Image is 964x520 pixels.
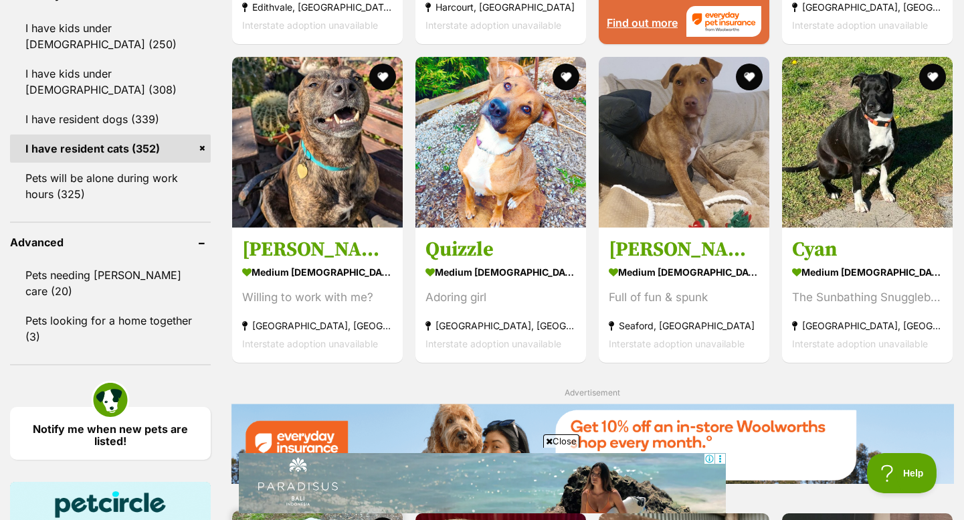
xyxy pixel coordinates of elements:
h3: Quizzle [425,238,576,263]
a: I have kids under [DEMOGRAPHIC_DATA] (250) [10,14,211,58]
a: Pets looking for a home together (3) [10,307,211,351]
span: Interstate adoption unavailable [242,339,378,350]
img: Selena - Staffordshire Bull Terrier Dog [599,57,769,228]
strong: [GEOGRAPHIC_DATA], [GEOGRAPHIC_DATA] [792,317,943,335]
a: I have resident dogs (339) [10,105,211,133]
span: Close [543,434,579,448]
span: Interstate adoption unavailable [792,339,928,350]
div: The Sunbathing Snugglebug [792,289,943,307]
a: I have resident cats (352) [10,135,211,163]
a: Pets needing [PERSON_NAME] care (20) [10,261,211,305]
button: favourite [919,64,946,90]
strong: medium [DEMOGRAPHIC_DATA] Dog [242,263,393,282]
iframe: Help Scout Beacon - Open [867,453,937,493]
strong: Seaford, [GEOGRAPHIC_DATA] [609,317,759,335]
strong: [GEOGRAPHIC_DATA], [GEOGRAPHIC_DATA] [242,317,393,335]
span: Interstate adoption unavailable [425,339,561,350]
img: Mulligan - Bull Arab x Staffordshire Bull Terrier Dog [232,57,403,228]
header: Advanced [10,236,211,248]
a: Notify me when new pets are listed! [10,407,211,460]
img: Everyday Insurance promotional banner [231,404,954,484]
strong: medium [DEMOGRAPHIC_DATA] Dog [792,263,943,282]
button: favourite [369,64,396,90]
span: Interstate adoption unavailable [425,19,561,31]
a: [PERSON_NAME] medium [DEMOGRAPHIC_DATA] Dog Full of fun & spunk Seaford, [GEOGRAPHIC_DATA] Inters... [599,228,769,363]
img: Quizzle - Australian Kelpie Dog [415,57,586,228]
h3: [PERSON_NAME] [609,238,759,263]
button: favourite [736,64,763,90]
a: Cyan medium [DEMOGRAPHIC_DATA] Dog The Sunbathing Snugglebug [GEOGRAPHIC_DATA], [GEOGRAPHIC_DATA]... [782,228,953,363]
strong: [GEOGRAPHIC_DATA], [GEOGRAPHIC_DATA] [425,317,576,335]
div: Willing to work with me? [242,289,393,307]
span: Interstate adoption unavailable [242,19,378,31]
a: Everyday Insurance promotional banner [231,404,954,487]
span: Interstate adoption unavailable [609,339,745,350]
div: Full of fun & spunk [609,289,759,307]
h3: Cyan [792,238,943,263]
a: Pets will be alone during work hours (325) [10,164,211,208]
a: I have kids under [DEMOGRAPHIC_DATA] (308) [10,60,211,104]
a: Quizzle medium [DEMOGRAPHIC_DATA] Dog Adoring girl [GEOGRAPHIC_DATA], [GEOGRAPHIC_DATA] Interstat... [415,228,586,363]
div: Adoring girl [425,289,576,307]
span: Advertisement [565,387,620,398]
span: Interstate adoption unavailable [792,19,928,31]
a: [PERSON_NAME] medium [DEMOGRAPHIC_DATA] Dog Willing to work with me? [GEOGRAPHIC_DATA], [GEOGRAPH... [232,228,403,363]
button: favourite [553,64,579,90]
strong: medium [DEMOGRAPHIC_DATA] Dog [425,263,576,282]
iframe: Advertisement [239,453,726,513]
h3: [PERSON_NAME] [242,238,393,263]
img: Cyan - Mastiff Dog [782,57,953,228]
strong: medium [DEMOGRAPHIC_DATA] Dog [609,263,759,282]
